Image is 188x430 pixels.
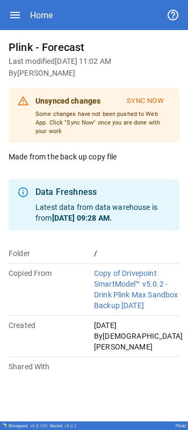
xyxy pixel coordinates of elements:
[94,320,179,331] p: [DATE]
[120,92,171,110] button: Sync Now
[94,268,179,311] p: Copy of Drivepoint SmartModel™ v5.0.2 - Drink Plink Max Sandbox Backup [DATE]
[52,214,112,222] b: [DATE] 09:28 AM .
[9,68,179,79] h6: By [PERSON_NAME]
[9,248,94,259] p: Folder
[94,331,179,352] p: By [DEMOGRAPHIC_DATA][PERSON_NAME]
[94,248,179,259] p: /
[30,10,53,20] div: Home
[35,97,100,105] b: Unsynced changes
[35,202,171,223] p: Latest data from data warehouse is from
[9,320,94,331] p: Created
[50,424,77,428] div: Model
[9,39,179,56] h6: Plink - Forecast
[9,361,94,372] p: Shared With
[9,151,179,162] p: Made from the back up copy file
[35,186,171,199] div: Data Freshness
[64,424,77,428] span: v 5.0.2
[9,268,94,279] p: Copied From
[35,110,171,135] p: Some changes have not been pushed to Web App. Click "Sync Now" once you are done with your work
[9,424,48,428] div: Drivepoint
[30,424,48,428] span: v 6.0.109
[176,424,186,428] div: Plink!
[2,423,6,427] img: Drivepoint
[9,56,179,68] h6: Last modified [DATE] 11:02 AM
